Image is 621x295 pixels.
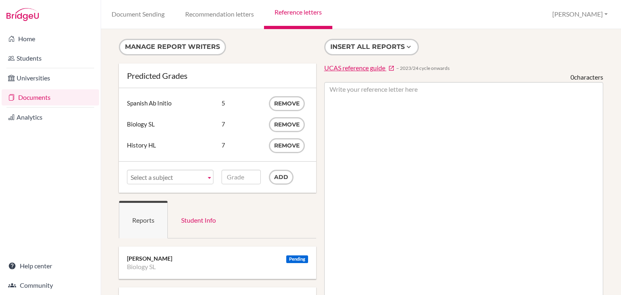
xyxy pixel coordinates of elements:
[324,39,419,55] button: Insert all reports
[269,117,305,132] button: Remove
[2,50,99,66] a: Students
[269,138,305,153] button: Remove
[269,170,294,185] input: Add
[131,170,203,185] span: Select a subject
[324,64,385,72] span: UCAS reference guide
[222,138,261,152] div: 7
[222,96,261,110] div: 5
[549,7,611,22] button: [PERSON_NAME]
[127,263,156,271] li: Biology SL
[6,8,39,21] img: Bridge-U
[127,72,308,80] div: Predicted Grades
[269,96,305,111] button: Remove
[570,73,603,82] div: characters
[2,277,99,293] a: Community
[119,39,226,55] button: Manage report writers
[286,255,308,263] div: Pending
[119,201,168,238] a: Reports
[222,170,261,184] input: Grade
[2,89,99,105] a: Documents
[2,258,99,274] a: Help center
[324,63,395,73] a: UCAS reference guide
[127,117,213,131] div: Biology SL
[2,31,99,47] a: Home
[570,73,574,81] span: 0
[396,65,450,72] span: − 2023/24 cycle onwards
[222,117,261,131] div: 7
[168,201,229,238] a: Student Info
[2,109,99,125] a: Analytics
[127,255,308,263] div: [PERSON_NAME]
[127,138,213,152] div: History HL
[2,70,99,86] a: Universities
[127,96,213,110] div: Spanish Ab Initio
